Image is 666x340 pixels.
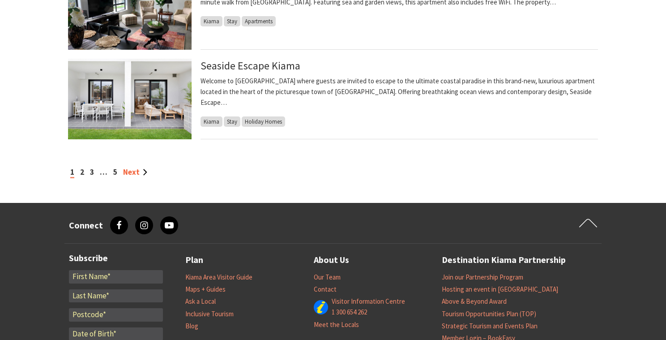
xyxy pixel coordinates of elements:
a: 1 300 654 262 [332,308,367,317]
a: About Us [314,253,349,267]
a: Hosting an event in [GEOGRAPHIC_DATA] [442,285,558,294]
h3: Subscribe [69,253,163,263]
span: Kiama [201,116,222,127]
a: Next [123,167,147,177]
a: Meet the Locals [314,320,359,329]
a: Ask a Local [185,297,216,306]
input: First Name* [69,270,163,284]
a: Kiama Area Visitor Guide [185,273,252,282]
p: Welcome to [GEOGRAPHIC_DATA] where guests are invited to escape to the ultimate coastal paradise ... [201,76,598,108]
input: Postcode* [69,308,163,322]
a: Inclusive Tourism [185,310,234,318]
span: 1 [70,167,74,178]
a: Plan [185,253,203,267]
a: Visitor Information Centre [332,297,405,306]
a: Blog [185,322,198,331]
a: Contact [314,285,337,294]
a: Above & Beyond Award [442,297,507,306]
span: Kiama [201,16,222,26]
h3: Connect [69,220,103,231]
a: Destination Kiama Partnership [442,253,566,267]
span: … [100,167,107,177]
span: Apartments [242,16,276,26]
a: 5 [113,167,117,177]
a: 3 [90,167,94,177]
span: Stay [224,116,240,127]
span: Holiday Homes [242,116,285,127]
span: Stay [224,16,240,26]
a: Maps + Guides [185,285,226,294]
a: Our Team [314,273,341,282]
a: 2 [80,167,84,177]
a: Join our Partnership Program [442,273,523,282]
input: Last Name* [69,289,163,303]
a: Seaside Escape Kiama [201,59,300,73]
a: Strategic Tourism and Events Plan [442,322,538,331]
a: Tourism Opportunities Plan (TOP) [442,310,536,318]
